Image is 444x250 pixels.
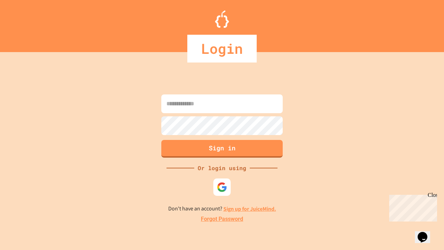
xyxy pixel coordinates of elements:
a: Forgot Password [201,215,243,223]
img: Logo.svg [215,10,229,28]
div: Or login using [194,164,250,172]
div: Chat with us now!Close [3,3,48,44]
iframe: chat widget [415,222,437,243]
img: google-icon.svg [217,182,227,192]
p: Don't have an account? [168,205,276,213]
a: Sign up for JuiceMind. [223,205,276,212]
iframe: chat widget [386,192,437,222]
div: Login [187,35,257,62]
button: Sign in [161,140,283,158]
